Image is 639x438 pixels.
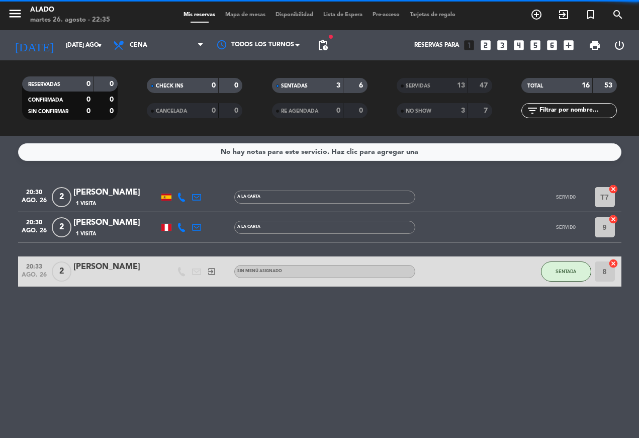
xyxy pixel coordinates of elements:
span: 2 [52,217,71,237]
span: SENTADA [556,269,576,274]
span: 20:30 [22,216,47,227]
strong: 6 [359,82,365,89]
i: menu [8,6,23,21]
div: [PERSON_NAME] [73,216,159,229]
span: ago. 26 [22,272,47,283]
strong: 53 [604,82,614,89]
span: SIN CONFIRMAR [28,109,68,114]
strong: 0 [86,108,90,115]
i: looks_5 [529,39,542,52]
i: looks_one [463,39,476,52]
button: menu [8,6,23,25]
div: [PERSON_NAME] [73,186,159,199]
span: A la carta [237,225,260,229]
span: CONFIRMADA [28,98,63,103]
div: martes 26. agosto - 22:35 [30,15,110,25]
span: RE AGENDADA [281,109,318,114]
strong: 0 [234,107,240,114]
span: Lista de Espera [318,12,368,18]
span: pending_actions [317,39,329,51]
i: add_circle_outline [530,9,542,21]
strong: 13 [457,82,465,89]
i: arrow_drop_down [94,39,106,51]
span: Tarjetas de regalo [405,12,461,18]
strong: 0 [336,107,340,114]
strong: 0 [110,108,116,115]
span: RESERVAR MESA [523,6,550,23]
span: ago. 26 [22,227,47,239]
strong: 16 [582,82,590,89]
span: NO SHOW [406,109,431,114]
span: SERVIDAS [406,83,430,89]
input: Filtrar por nombre... [538,105,616,116]
strong: 0 [86,96,90,103]
i: looks_two [479,39,492,52]
span: Cena [130,42,147,49]
span: RESERVADAS [28,82,60,87]
span: Sin menú asignado [237,269,282,273]
span: 20:33 [22,260,47,272]
span: 2 [52,187,71,207]
i: power_settings_new [613,39,625,51]
span: 20:30 [22,186,47,197]
i: looks_6 [545,39,559,52]
strong: 0 [110,96,116,103]
strong: 0 [359,107,365,114]
i: search [612,9,624,21]
span: BUSCAR [604,6,631,23]
strong: 0 [212,82,216,89]
span: 1 Visita [76,230,96,238]
i: exit_to_app [207,267,216,276]
strong: 0 [86,80,90,87]
i: add_box [562,39,575,52]
strong: 3 [461,107,465,114]
div: LOG OUT [607,30,631,60]
span: TOTAL [527,83,543,89]
button: SERVIDO [541,217,591,237]
i: turned_in_not [585,9,597,21]
strong: 3 [336,82,340,89]
span: print [589,39,601,51]
strong: 47 [480,82,490,89]
button: SENTADA [541,261,591,282]
span: CHECK INS [156,83,184,89]
span: SERVIDO [556,194,576,200]
span: A la carta [237,195,260,199]
span: 2 [52,261,71,282]
strong: 7 [484,107,490,114]
button: SERVIDO [541,187,591,207]
i: looks_3 [496,39,509,52]
i: cancel [608,184,618,194]
span: SENTADAS [281,83,308,89]
strong: 0 [110,80,116,87]
div: [PERSON_NAME] [73,260,159,274]
span: Reservas para [414,42,459,49]
span: SERVIDO [556,224,576,230]
span: fiber_manual_record [328,34,334,40]
span: WALK IN [550,6,577,23]
span: 1 Visita [76,200,96,208]
span: Mapa de mesas [220,12,270,18]
div: Alado [30,5,110,15]
i: [DATE] [8,34,61,56]
span: Reserva especial [577,6,604,23]
i: looks_4 [512,39,525,52]
i: filter_list [526,105,538,117]
span: Pre-acceso [368,12,405,18]
span: ago. 26 [22,197,47,209]
div: No hay notas para este servicio. Haz clic para agregar una [221,146,418,158]
strong: 0 [234,82,240,89]
i: exit_to_app [558,9,570,21]
i: cancel [608,214,618,224]
span: Mis reservas [178,12,220,18]
span: Disponibilidad [270,12,318,18]
span: CANCELADA [156,109,187,114]
strong: 0 [212,107,216,114]
i: cancel [608,258,618,269]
